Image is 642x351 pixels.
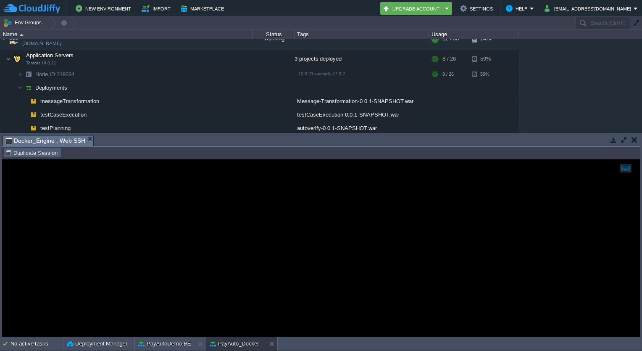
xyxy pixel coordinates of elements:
div: Message-Transformation-0.0.1-SNAPSHOT.war [295,95,429,108]
img: AMDAwAAAACH5BAEAAAAALAAAAAABAAEAAAICRAEAOw== [20,34,24,36]
a: [DOMAIN_NAME] [22,39,61,48]
a: testPlanning [39,125,72,132]
img: AMDAwAAAACH5BAEAAAAALAAAAAABAAEAAAICRAEAOw== [28,95,39,108]
img: AMDAwAAAACH5BAEAAAAALAAAAAABAAEAAAICRAEAOw== [11,51,23,67]
img: AMDAwAAAACH5BAEAAAAALAAAAAABAAEAAAICRAEAOw== [18,81,23,94]
button: New Environment [76,3,134,13]
div: autoverify-0.0.1-SNAPSHOT.war [295,122,429,135]
button: Duplicate Session [5,149,60,157]
a: Application ServersTomcat 10.0.21 [25,52,75,58]
a: Node ID:218034 [34,71,76,78]
div: Usage [429,29,518,39]
div: Tags [295,29,429,39]
img: AMDAwAAAACH5BAEAAAAALAAAAAABAAEAAAICRAEAOw== [28,108,39,121]
button: [EMAIL_ADDRESS][DOMAIN_NAME] [545,3,634,13]
button: Settings [460,3,495,13]
div: 3 projects deployed [295,51,429,67]
button: PayAutoDemo-BE [138,340,191,348]
img: AMDAwAAAACH5BAEAAAAALAAAAAABAAEAAAICRAEAOw== [23,108,28,121]
img: AMDAwAAAACH5BAEAAAAALAAAAAABAAEAAAICRAEAOw== [23,95,28,108]
span: 10.0.21-openjdk-17.0.2 [298,71,345,76]
img: AMDAwAAAACH5BAEAAAAALAAAAAABAAEAAAICRAEAOw== [28,122,39,135]
button: Upgrade Account [383,3,442,13]
a: testCaseExecution [39,111,88,118]
div: testCaseExecution-0.0.1-SNAPSHOT.war [295,108,429,121]
img: AMDAwAAAACH5BAEAAAAALAAAAAABAAEAAAICRAEAOw== [23,122,28,135]
button: Deployment Manager [67,340,127,348]
a: messageTransformation [39,98,100,105]
img: CloudJiffy [3,3,60,14]
button: Marketplace [181,3,226,13]
button: Import [142,3,173,13]
span: Tomcat 10.0.21 [26,61,56,66]
div: Name [1,29,252,39]
span: Node ID: [35,71,57,77]
button: PayAuto_Docker [210,340,259,348]
img: AMDAwAAAACH5BAEAAAAALAAAAAABAAEAAAICRAEAOw== [18,68,23,81]
img: AMDAwAAAACH5BAEAAAAALAAAAAABAAEAAAICRAEAOw== [6,51,11,67]
div: 59% [472,51,499,67]
span: Application Servers [25,52,75,59]
div: 59% [472,68,499,81]
button: Help [506,3,530,13]
img: AMDAwAAAACH5BAEAAAAALAAAAAABAAEAAAICRAEAOw== [23,81,34,94]
button: Env Groups [3,17,45,29]
div: Status [253,29,294,39]
a: Deployments [34,84,68,91]
div: No active tasks [11,337,63,351]
div: 8 / 26 [442,68,454,81]
div: 8 / 26 [442,51,456,67]
span: 218034 [34,71,76,78]
span: Docker_Engine : Web SSH [5,136,85,146]
img: AMDAwAAAACH5BAEAAAAALAAAAAABAAEAAAICRAEAOw== [23,68,34,81]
